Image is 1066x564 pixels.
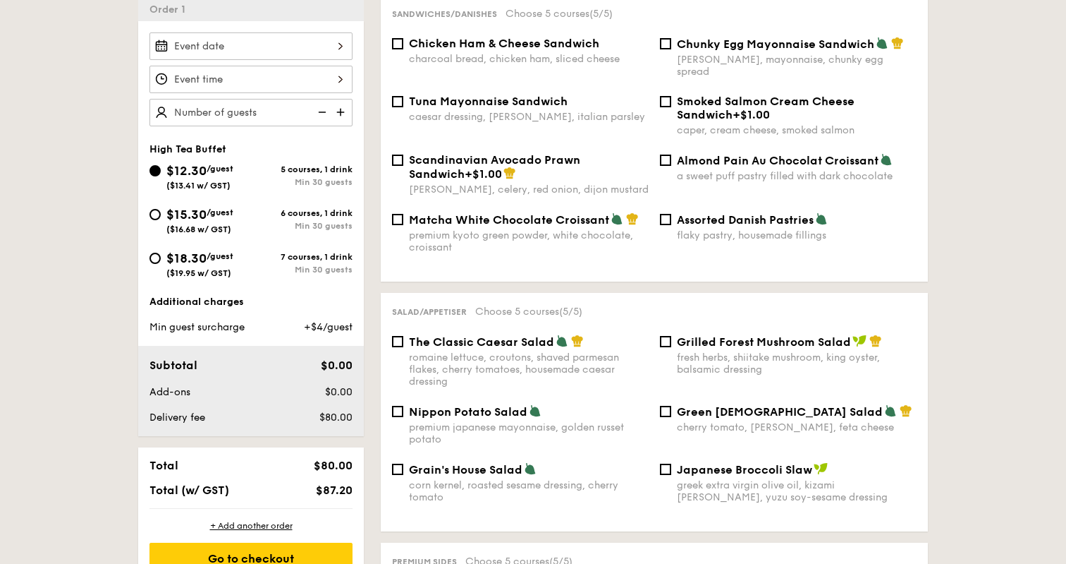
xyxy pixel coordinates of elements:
img: icon-vegetarian.fe4039eb.svg [611,212,623,225]
span: $87.20 [316,484,353,497]
div: [PERSON_NAME], celery, red onion, dijon mustard [409,184,649,196]
input: Smoked Salmon Cream Cheese Sandwich+$1.00caper, cream cheese, smoked salmon [660,96,671,107]
input: Matcha White Chocolate Croissantpremium kyoto green powder, white chocolate, croissant [392,214,403,225]
span: +$1.00 [733,108,770,121]
div: premium kyoto green powder, white chocolate, croissant [409,229,649,253]
img: icon-add.58712e84.svg [331,99,353,126]
input: Event time [149,66,353,93]
div: 7 courses, 1 drink [251,252,353,262]
span: $15.30 [166,207,207,222]
div: [PERSON_NAME], mayonnaise, chunky egg spread [677,54,917,78]
img: icon-vegetarian.fe4039eb.svg [529,404,541,417]
img: icon-vegetarian.fe4039eb.svg [524,462,537,475]
span: +$1.00 [465,167,502,181]
span: Grilled Forest Mushroom Salad [677,335,851,349]
div: greek extra virgin olive oil, kizami [PERSON_NAME], yuzu soy-sesame dressing [677,479,917,503]
img: icon-vegan.f8ff3823.svg [814,462,828,475]
div: caesar dressing, [PERSON_NAME], italian parsley [409,111,649,123]
span: Min guest surcharge [149,321,245,333]
span: $0.00 [325,386,353,398]
span: $12.30 [166,163,207,179]
div: Additional charges [149,295,353,309]
span: Chicken Ham & Cheese Sandwich [409,37,599,50]
span: Grain's House Salad [409,463,522,476]
div: 6 courses, 1 drink [251,208,353,218]
span: Choose 5 courses [475,306,582,318]
span: Green [DEMOGRAPHIC_DATA] Salad [677,405,883,419]
span: /guest [207,208,233,217]
div: Min 30 guests [251,265,353,275]
input: $12.30/guest($13.41 w/ GST)5 courses, 1 drinkMin 30 guests [149,165,161,176]
span: Salad/Appetiser [392,307,467,317]
input: Tuna Mayonnaise Sandwichcaesar dressing, [PERSON_NAME], italian parsley [392,96,403,107]
span: ($19.95 w/ GST) [166,268,231,278]
span: /guest [207,251,233,261]
img: icon-chef-hat.a58ddaea.svg [869,335,882,347]
span: Scandinavian Avocado Prawn Sandwich [409,153,580,181]
input: $15.30/guest($16.68 w/ GST)6 courses, 1 drinkMin 30 guests [149,209,161,220]
span: Tuna Mayonnaise Sandwich [409,95,568,108]
img: icon-vegetarian.fe4039eb.svg [884,404,897,417]
span: Smoked Salmon Cream Cheese Sandwich [677,95,854,121]
div: Min 30 guests [251,177,353,187]
img: icon-vegetarian.fe4039eb.svg [876,37,888,49]
img: icon-chef-hat.a58ddaea.svg [626,212,639,225]
div: a sweet puff pastry filled with dark chocolate [677,170,917,182]
img: icon-vegetarian.fe4039eb.svg [556,335,568,347]
span: $80.00 [319,412,353,424]
span: $0.00 [321,359,353,372]
span: ($13.41 w/ GST) [166,181,231,191]
span: Assorted Danish Pastries [677,213,814,227]
input: The Classic Caesar Saladromaine lettuce, croutons, shaved parmesan flakes, cherry tomatoes, house... [392,336,403,347]
img: icon-vegan.f8ff3823.svg [852,335,866,347]
div: romaine lettuce, croutons, shaved parmesan flakes, cherry tomatoes, housemade caesar dressing [409,352,649,388]
span: Matcha White Chocolate Croissant [409,213,609,227]
span: Total [149,459,178,472]
input: Scandinavian Avocado Prawn Sandwich+$1.00[PERSON_NAME], celery, red onion, dijon mustard [392,155,403,166]
span: Japanese Broccoli Slaw [677,463,812,476]
span: (5/5) [589,8,613,20]
input: Grain's House Saladcorn kernel, roasted sesame dressing, cherry tomato [392,464,403,475]
input: Nippon Potato Saladpremium japanese mayonnaise, golden russet potato [392,406,403,417]
div: flaky pastry, housemade fillings [677,229,917,241]
div: 5 courses, 1 drink [251,164,353,174]
span: $18.30 [166,251,207,266]
span: Subtotal [149,359,197,372]
input: Chunky Egg Mayonnaise Sandwich[PERSON_NAME], mayonnaise, chunky egg spread [660,38,671,49]
span: Choose 5 courses [506,8,613,20]
img: icon-vegetarian.fe4039eb.svg [815,212,828,225]
div: premium japanese mayonnaise, golden russet potato [409,421,649,445]
div: Min 30 guests [251,221,353,231]
span: /guest [207,164,233,174]
input: Assorted Danish Pastriesflaky pastry, housemade fillings [660,214,671,225]
input: Japanese Broccoli Slawgreek extra virgin olive oil, kizami [PERSON_NAME], yuzu soy-sesame dressing [660,464,671,475]
img: icon-vegetarian.fe4039eb.svg [880,153,893,166]
div: corn kernel, roasted sesame dressing, cherry tomato [409,479,649,503]
input: Grilled Forest Mushroom Saladfresh herbs, shiitake mushroom, king oyster, balsamic dressing [660,336,671,347]
span: +$4/guest [304,321,353,333]
img: icon-reduce.1d2dbef1.svg [310,99,331,126]
span: Chunky Egg Mayonnaise Sandwich [677,37,874,51]
span: Add-ons [149,386,190,398]
span: High Tea Buffet [149,143,226,155]
span: Sandwiches/Danishes [392,9,497,19]
input: Chicken Ham & Cheese Sandwichcharcoal bread, chicken ham, sliced cheese [392,38,403,49]
img: icon-chef-hat.a58ddaea.svg [891,37,904,49]
span: $80.00 [314,459,353,472]
span: Total (w/ GST) [149,484,229,497]
div: caper, cream cheese, smoked salmon [677,124,917,136]
span: Almond Pain Au Chocolat Croissant [677,154,878,167]
img: icon-chef-hat.a58ddaea.svg [503,167,516,179]
img: icon-chef-hat.a58ddaea.svg [900,404,912,417]
input: $18.30/guest($19.95 w/ GST)7 courses, 1 drinkMin 30 guests [149,253,161,264]
div: charcoal bread, chicken ham, sliced cheese [409,53,649,65]
span: Delivery fee [149,412,205,424]
img: icon-chef-hat.a58ddaea.svg [571,335,584,347]
input: Event date [149,32,353,60]
span: Nippon Potato Salad [409,405,527,419]
span: The Classic Caesar Salad [409,335,554,349]
input: Green [DEMOGRAPHIC_DATA] Saladcherry tomato, [PERSON_NAME], feta cheese [660,406,671,417]
input: Almond Pain Au Chocolat Croissanta sweet puff pastry filled with dark chocolate [660,155,671,166]
span: ($16.68 w/ GST) [166,224,231,234]
div: cherry tomato, [PERSON_NAME], feta cheese [677,421,917,433]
